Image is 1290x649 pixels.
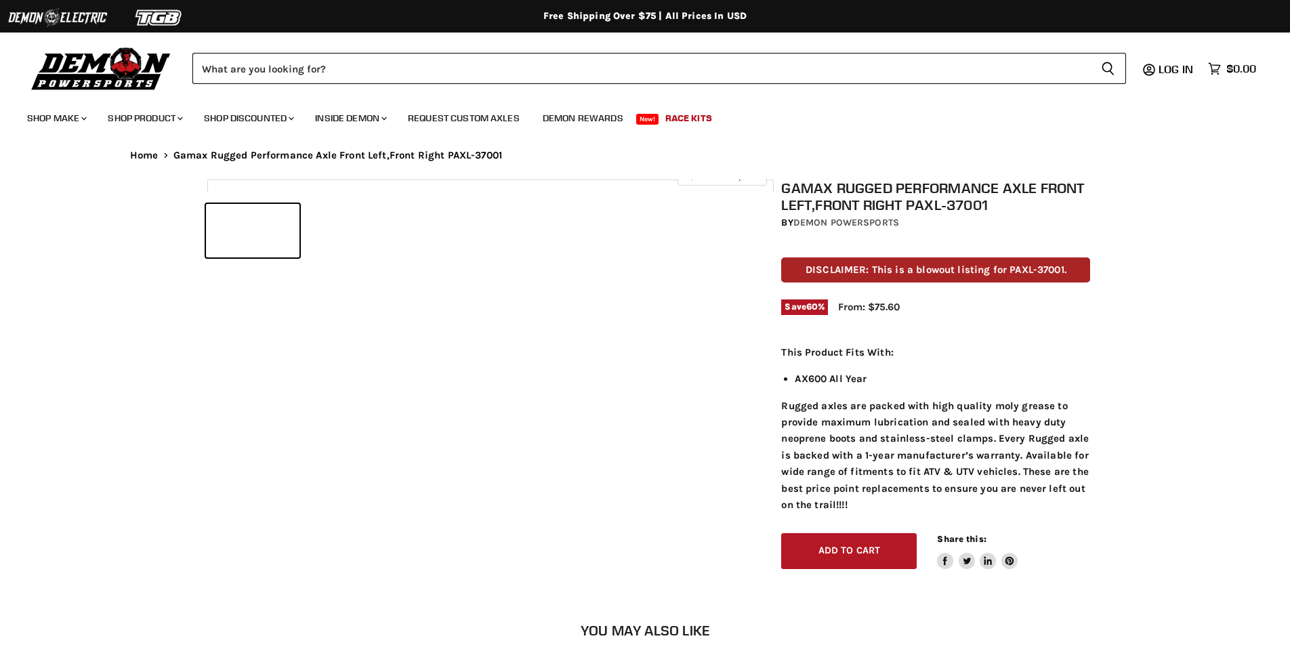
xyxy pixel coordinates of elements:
span: From: $75.60 [838,301,900,313]
span: New! [636,114,659,125]
span: $0.00 [1226,62,1256,75]
a: Home [130,150,159,161]
img: Demon Powersports [27,44,175,92]
h2: You may also like [130,623,1160,638]
button: Search [1090,53,1126,84]
button: Add to cart [781,533,917,569]
a: Shop Make [17,104,95,132]
a: Inside Demon [305,104,395,132]
img: TGB Logo 2 [108,5,210,30]
a: Demon Rewards [533,104,633,132]
span: Add to cart [818,545,881,556]
img: Demon Electric Logo 2 [7,5,108,30]
a: Request Custom Axles [398,104,530,132]
p: This Product Fits With: [781,344,1090,360]
a: Race Kits [655,104,722,132]
span: Log in [1159,62,1193,76]
ul: Main menu [17,99,1253,132]
form: Product [192,53,1126,84]
span: Gamax Rugged Performance Axle Front Left,Front Right PAXL-37001 [173,150,502,161]
p: DISCLAIMER: This is a blowout listing for PAXL-37001. [781,257,1090,282]
input: Search [192,53,1090,84]
h1: Gamax Rugged Performance Axle Front Left,Front Right PAXL-37001 [781,180,1090,213]
a: Shop Product [98,104,191,132]
a: $0.00 [1201,59,1263,79]
span: 60 [806,301,818,312]
button: Gamax Rugged Performance Axle Front Left,Front Right PAXL-37001 thumbnail [206,204,299,257]
a: Demon Powersports [793,217,899,228]
aside: Share this: [937,533,1018,569]
div: by [781,215,1090,230]
span: Save % [781,299,828,314]
nav: Breadcrumbs [103,150,1187,161]
span: Share this: [937,534,986,544]
a: Shop Discounted [194,104,302,132]
span: Click to expand [684,171,760,181]
li: AX600 All Year [795,371,1090,387]
div: Rugged axles are packed with high quality moly grease to provide maximum lubrication and sealed w... [781,344,1090,513]
div: Free Shipping Over $75 | All Prices In USD [103,10,1187,22]
a: Log in [1152,63,1201,75]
